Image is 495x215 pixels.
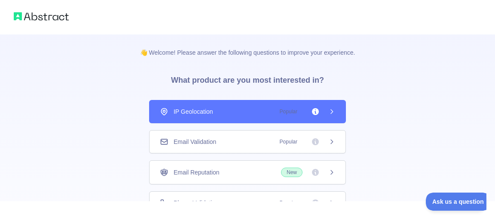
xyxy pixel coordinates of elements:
span: Popular [275,107,302,116]
span: Email Reputation [174,168,220,177]
span: Phone Validation [174,199,219,207]
span: Popular [275,137,302,146]
span: New [281,168,302,177]
iframe: Toggle Customer Support [426,193,486,211]
span: Email Validation [174,137,216,146]
h3: What product are you most interested in? [157,57,338,100]
span: IP Geolocation [174,107,213,116]
span: Popular [275,199,302,207]
p: 👋 Welcome! Please answer the following questions to improve your experience. [126,34,369,57]
img: Abstract logo [14,10,69,22]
